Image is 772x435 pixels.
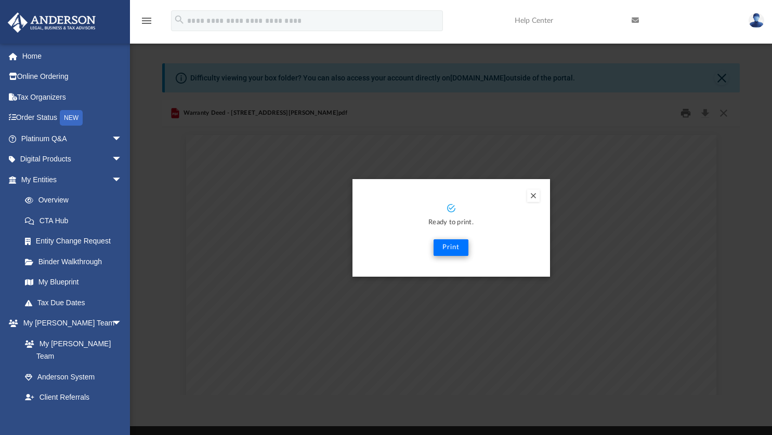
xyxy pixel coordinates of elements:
[162,100,740,395] div: Preview
[15,387,133,408] a: Client Referrals
[15,210,138,231] a: CTA Hub
[5,12,99,33] img: Anderson Advisors Platinum Portal
[112,128,133,149] span: arrow_drop_down
[7,169,138,190] a: My Entitiesarrow_drop_down
[15,251,138,272] a: Binder Walkthrough
[434,239,468,256] button: Print
[7,107,138,129] a: Order StatusNEW
[15,190,138,211] a: Overview
[112,149,133,170] span: arrow_drop_down
[749,13,764,28] img: User Pic
[15,231,138,252] a: Entity Change Request
[7,87,138,107] a: Tax Organizers
[15,292,138,313] a: Tax Due Dates
[15,272,133,293] a: My Blueprint
[7,149,138,170] a: Digital Productsarrow_drop_down
[7,66,138,87] a: Online Ordering
[363,217,540,229] p: Ready to print.
[7,128,138,149] a: Platinum Q&Aarrow_drop_down
[112,313,133,334] span: arrow_drop_down
[7,46,138,66] a: Home
[140,15,153,27] i: menu
[15,366,133,387] a: Anderson System
[60,110,83,126] div: NEW
[15,333,127,366] a: My [PERSON_NAME] Team
[112,169,133,191] span: arrow_drop_down
[140,20,153,27] a: menu
[174,14,185,25] i: search
[7,313,133,334] a: My [PERSON_NAME] Teamarrow_drop_down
